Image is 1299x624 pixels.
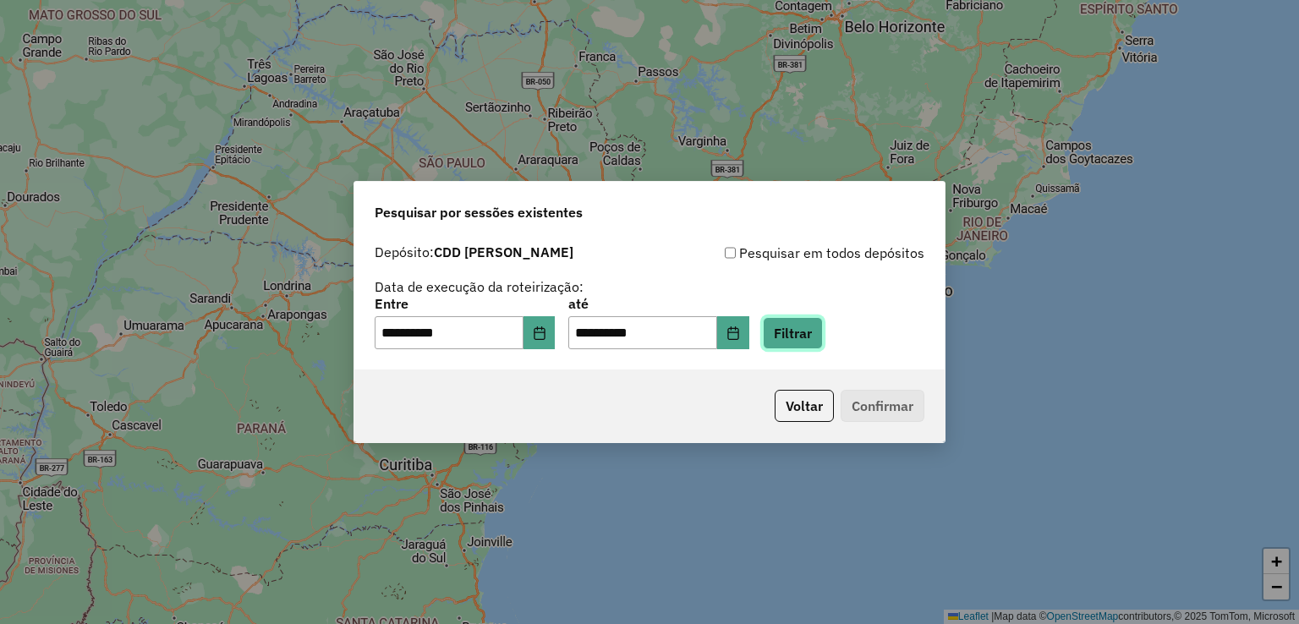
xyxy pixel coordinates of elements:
[717,316,749,350] button: Choose Date
[375,202,583,222] span: Pesquisar por sessões existentes
[375,276,584,297] label: Data de execução da roteirização:
[375,242,573,262] label: Depósito:
[375,293,555,314] label: Entre
[523,316,556,350] button: Choose Date
[649,243,924,263] div: Pesquisar em todos depósitos
[775,390,834,422] button: Voltar
[434,244,573,260] strong: CDD [PERSON_NAME]
[568,293,748,314] label: até
[763,317,823,349] button: Filtrar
